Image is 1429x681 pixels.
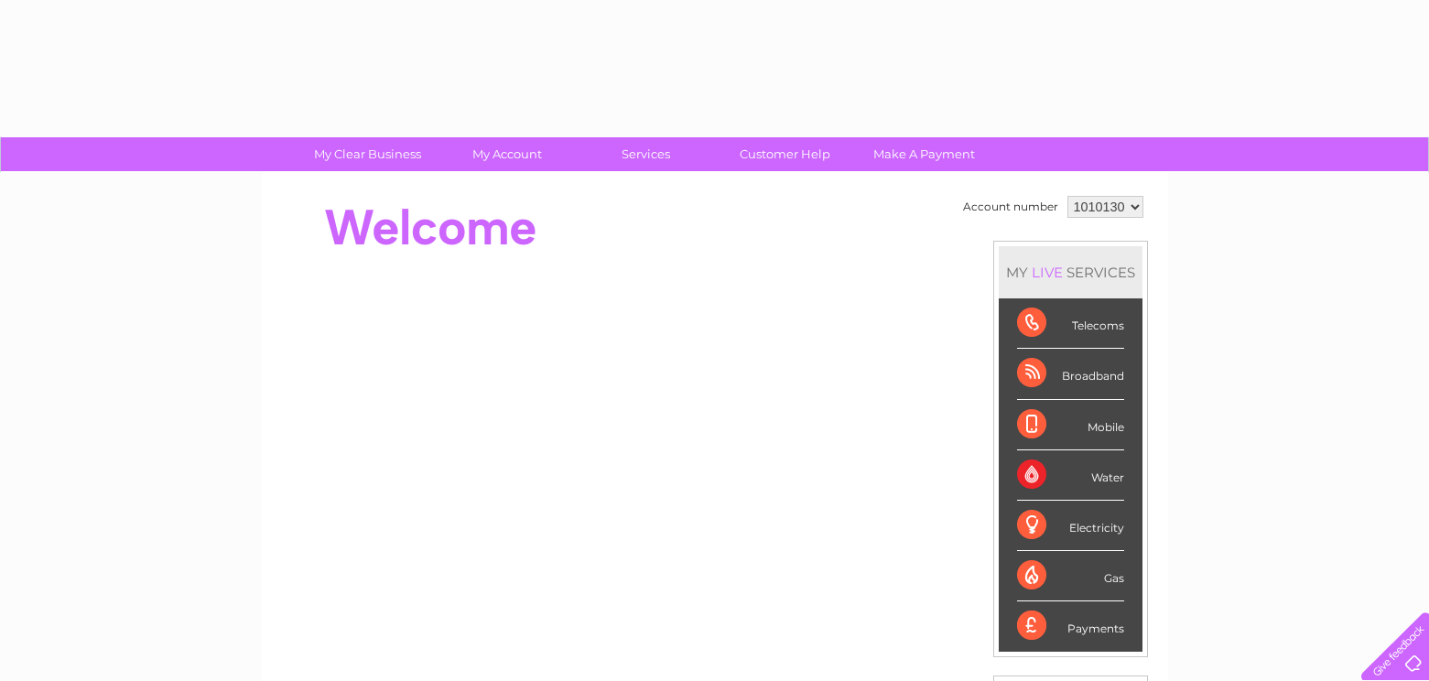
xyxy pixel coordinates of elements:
[1017,601,1124,651] div: Payments
[292,137,443,171] a: My Clear Business
[570,137,721,171] a: Services
[1017,551,1124,601] div: Gas
[1017,400,1124,450] div: Mobile
[849,137,1000,171] a: Make A Payment
[1028,264,1066,281] div: LIVE
[709,137,861,171] a: Customer Help
[1017,298,1124,349] div: Telecoms
[958,191,1063,222] td: Account number
[1017,450,1124,501] div: Water
[1017,349,1124,399] div: Broadband
[431,137,582,171] a: My Account
[999,246,1142,298] div: MY SERVICES
[1017,501,1124,551] div: Electricity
